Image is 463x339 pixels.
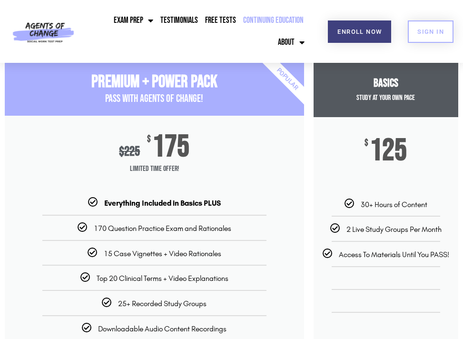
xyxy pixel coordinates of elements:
a: About [276,31,307,53]
span: 15 Case Vignettes + Video Rationales [104,249,221,258]
a: Enroll Now [328,20,391,43]
h3: Basics [314,77,458,90]
nav: Menu [99,10,307,53]
span: Enroll Now [337,29,382,35]
span: SIGN IN [417,29,444,35]
a: Free Tests [203,10,238,31]
span: Top 20 Clinical Terms + Video Explanations [97,274,228,283]
span: 2 Live Study Groups Per Month [346,225,442,234]
span: 25+ Recorded Study Groups [118,299,207,308]
div: Popular [232,24,342,134]
a: Continuing Education [241,10,306,31]
span: PASS with AGENTS OF CHANGE! [105,92,203,105]
span: 175 [152,135,189,160]
div: 225 [119,144,140,160]
span: Limited Time Offer! [5,160,304,179]
a: Exam Prep [111,10,156,31]
h3: Premium + Power Pack [5,72,304,92]
span: Study at your Own Pace [356,93,415,102]
span: $ [147,135,151,144]
a: SIGN IN [408,20,453,43]
span: Access To Materials Until You PASS! [339,250,449,259]
span: 125 [370,139,407,163]
a: Testimonials [158,10,200,31]
span: 170 Question Practice Exam and Rationales [94,224,231,233]
span: $ [119,144,124,160]
span: Downloadable Audio Content Recordings [98,324,227,333]
span: 30+ Hours of Content [361,200,427,209]
b: Everything Included in Basics PLUS [104,199,221,208]
span: $ [364,139,368,148]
